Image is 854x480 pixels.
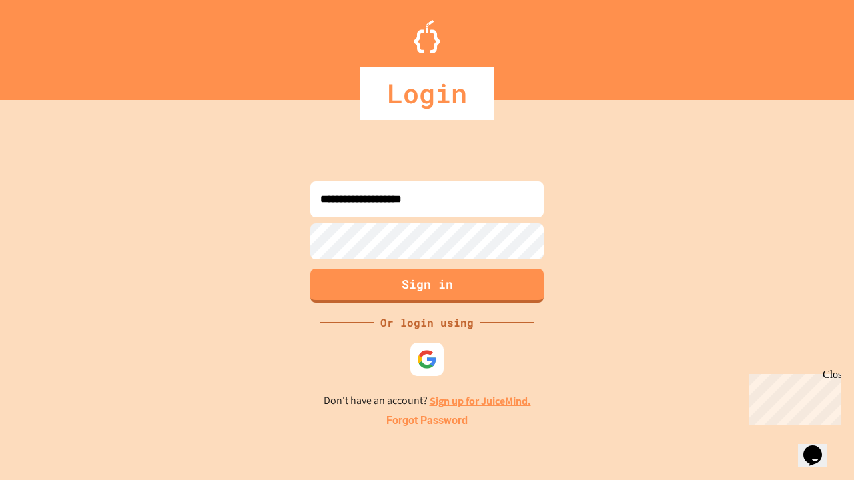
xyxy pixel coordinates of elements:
iframe: chat widget [743,369,841,425]
div: Chat with us now!Close [5,5,92,85]
img: Logo.svg [414,20,440,53]
button: Sign in [310,269,544,303]
p: Don't have an account? [324,393,531,409]
iframe: chat widget [798,427,841,467]
a: Sign up for JuiceMind. [430,394,531,408]
a: Forgot Password [386,413,468,429]
div: Login [360,67,494,120]
img: google-icon.svg [417,349,437,369]
div: Or login using [374,315,480,331]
